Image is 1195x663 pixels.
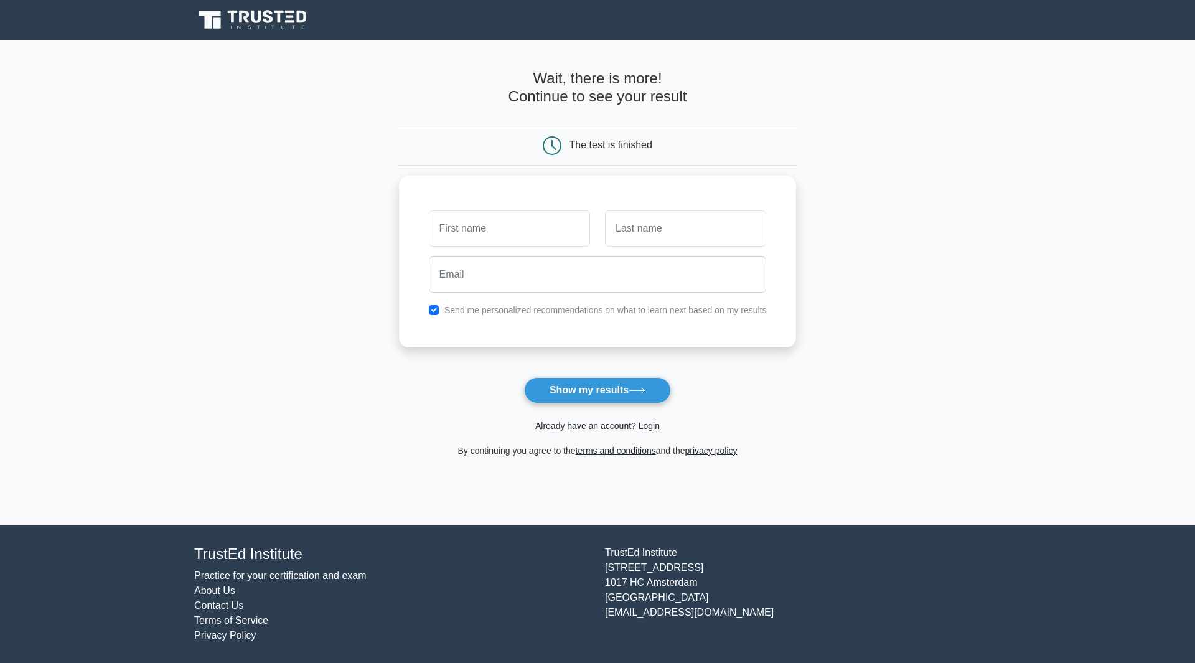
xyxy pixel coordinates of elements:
[194,615,268,626] a: Terms of Service
[194,570,367,581] a: Practice for your certification and exam
[391,443,804,458] div: By continuing you agree to the and the
[535,421,660,431] a: Already have an account? Login
[685,446,738,456] a: privacy policy
[576,446,656,456] a: terms and conditions
[444,305,767,315] label: Send me personalized recommendations on what to learn next based on my results
[194,600,243,611] a: Contact Us
[194,585,235,596] a: About Us
[605,210,766,247] input: Last name
[429,256,767,293] input: Email
[194,545,590,563] h4: TrustEd Institute
[194,630,256,641] a: Privacy Policy
[569,139,652,150] div: The test is finished
[597,545,1008,643] div: TrustEd Institute [STREET_ADDRESS] 1017 HC Amsterdam [GEOGRAPHIC_DATA] [EMAIL_ADDRESS][DOMAIN_NAME]
[399,70,797,106] h4: Wait, there is more! Continue to see your result
[524,377,671,403] button: Show my results
[429,210,590,247] input: First name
